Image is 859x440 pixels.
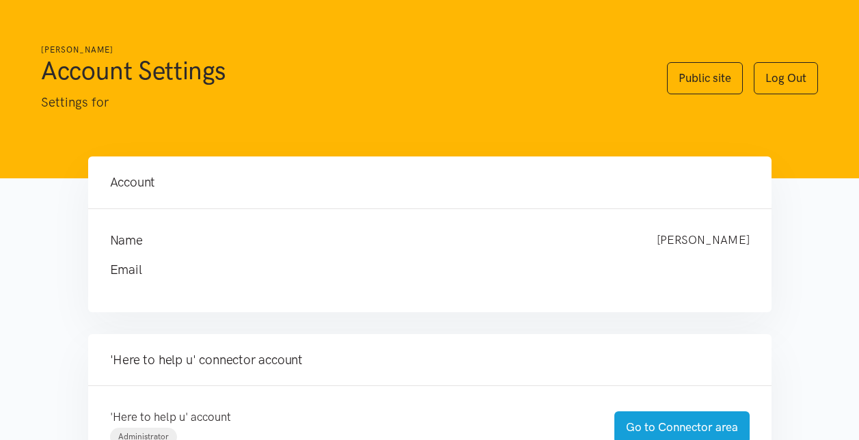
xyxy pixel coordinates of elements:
[110,408,587,426] p: 'Here to help u' account
[110,260,722,279] h4: Email
[41,44,640,57] h6: [PERSON_NAME]
[41,54,640,87] h1: Account Settings
[110,173,750,192] h4: Account
[41,92,640,113] p: Settings for
[110,231,629,250] h4: Name
[643,231,763,250] div: [PERSON_NAME]
[754,62,818,94] a: Log Out
[667,62,743,94] a: Public site
[110,350,750,370] h4: 'Here to help u' connector account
